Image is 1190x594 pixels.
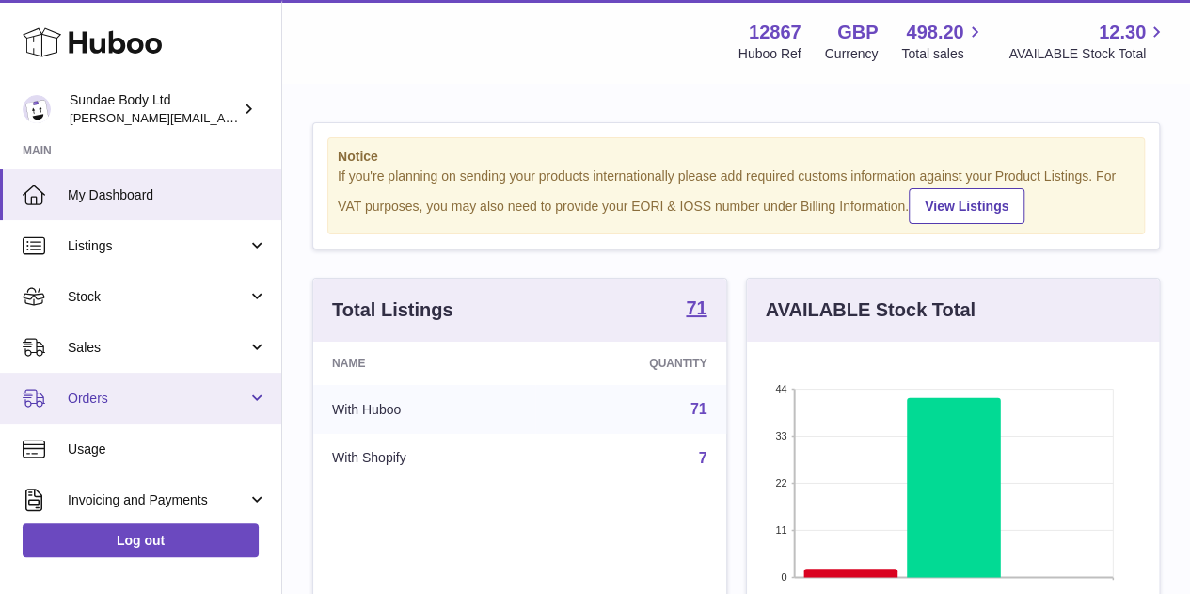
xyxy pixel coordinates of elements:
[775,383,786,394] text: 44
[825,45,879,63] div: Currency
[332,297,453,323] h3: Total Listings
[338,168,1134,224] div: If you're planning on sending your products internationally please add required customs informati...
[1008,45,1167,63] span: AVAILABLE Stock Total
[68,390,247,408] span: Orders
[68,237,247,255] span: Listings
[68,441,267,458] span: Usage
[68,339,247,357] span: Sales
[686,298,706,317] strong: 71
[313,385,535,434] td: With Huboo
[68,491,247,509] span: Invoicing and Payments
[781,571,786,583] text: 0
[70,91,239,127] div: Sundae Body Ltd
[68,186,267,204] span: My Dashboard
[699,450,707,466] a: 7
[338,148,1134,166] strong: Notice
[901,20,985,63] a: 498.20 Total sales
[775,430,786,441] text: 33
[909,188,1024,224] a: View Listings
[313,434,535,483] td: With Shopify
[738,45,801,63] div: Huboo Ref
[775,524,786,536] text: 11
[70,110,377,125] span: [PERSON_NAME][EMAIL_ADDRESS][DOMAIN_NAME]
[690,401,707,417] a: 71
[1099,20,1146,45] span: 12.30
[68,288,247,306] span: Stock
[535,342,725,385] th: Quantity
[906,20,963,45] span: 498.20
[775,477,786,489] text: 22
[1008,20,1167,63] a: 12.30 AVAILABLE Stock Total
[23,523,259,557] a: Log out
[23,95,51,123] img: dianne@sundaebody.com
[901,45,985,63] span: Total sales
[686,298,706,321] a: 71
[749,20,801,45] strong: 12867
[766,297,976,323] h3: AVAILABLE Stock Total
[837,20,878,45] strong: GBP
[313,342,535,385] th: Name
